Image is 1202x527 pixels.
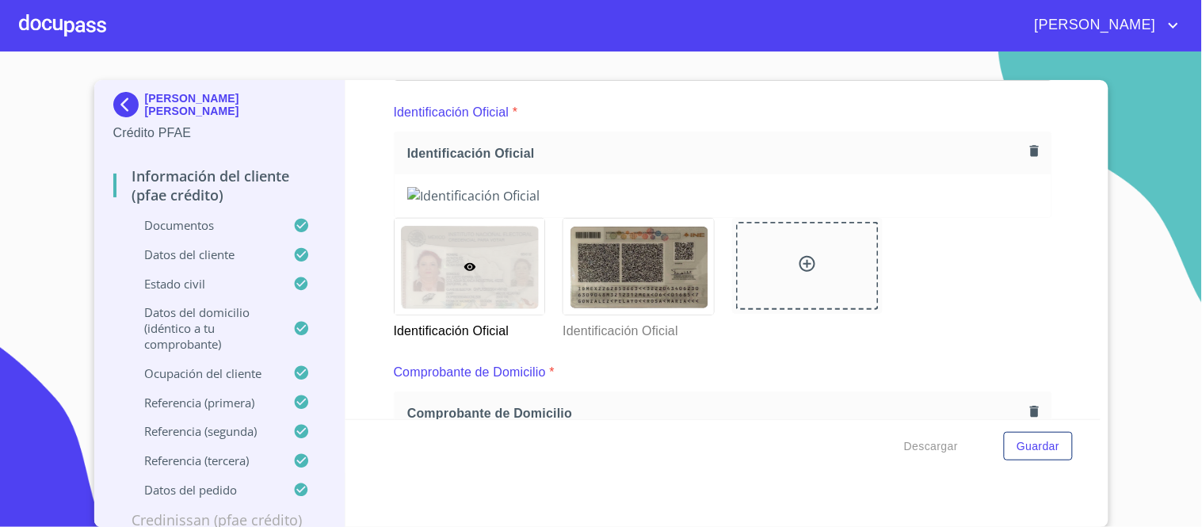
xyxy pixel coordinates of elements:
img: Identificación Oficial [563,219,714,315]
button: Descargar [898,432,964,461]
p: Referencia (tercera) [113,453,294,468]
p: Identificación Oficial [394,103,509,122]
div: [PERSON_NAME] [PERSON_NAME] [113,92,326,124]
button: account of current user [1023,13,1183,38]
img: Docupass spot blue [113,92,145,117]
p: Datos del domicilio (idéntico a tu comprobante) [113,304,294,352]
p: [PERSON_NAME] [PERSON_NAME] [145,92,326,117]
p: Referencia (primera) [113,395,294,411]
span: Identificación Oficial [407,145,1024,162]
p: Comprobante de Domicilio [394,363,546,382]
p: Identificación Oficial [394,315,544,341]
span: [PERSON_NAME] [1023,13,1164,38]
p: Datos del cliente [113,246,294,262]
p: Documentos [113,217,294,233]
p: Datos del pedido [113,482,294,498]
img: Identificación Oficial [407,187,1039,204]
p: Crédito PFAE [113,124,326,143]
p: Información del cliente (PFAE crédito) [113,166,326,204]
p: Ocupación del Cliente [113,365,294,381]
p: Estado Civil [113,276,294,292]
button: Guardar [1004,432,1072,461]
span: Guardar [1017,437,1059,456]
p: Identificación Oficial [563,315,713,341]
span: Descargar [904,437,958,456]
span: Comprobante de Domicilio [407,405,1024,422]
p: Referencia (segunda) [113,423,294,439]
